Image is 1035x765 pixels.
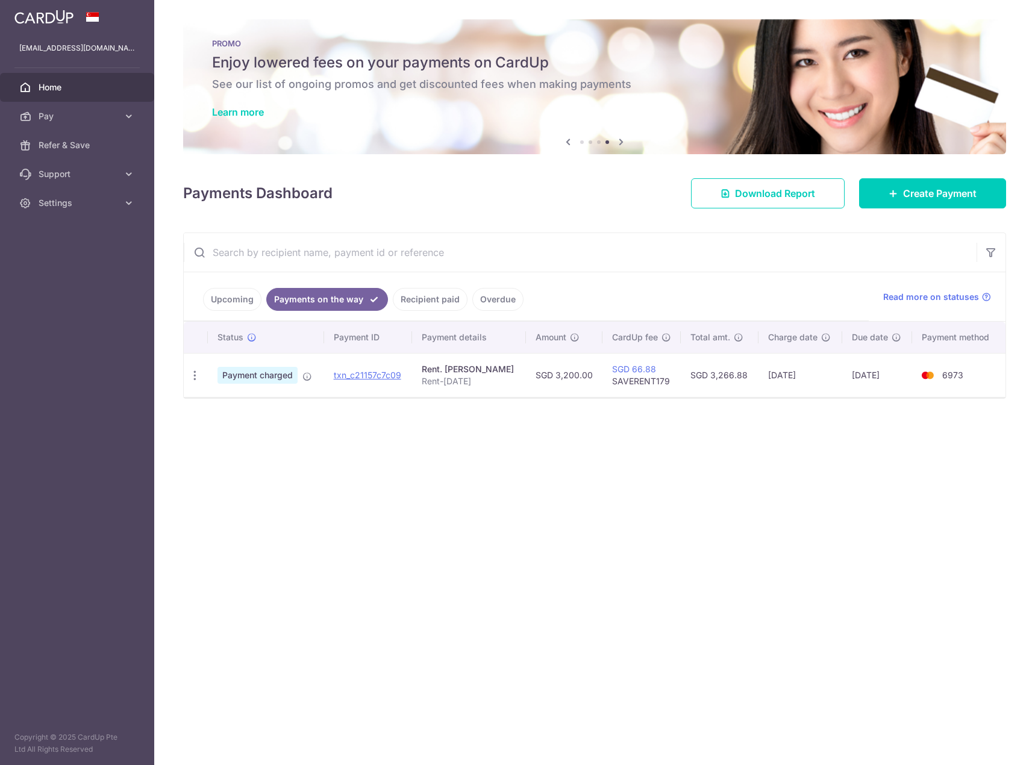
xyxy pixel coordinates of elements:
a: txn_c21157c7c09 [334,370,401,380]
a: Upcoming [203,288,261,311]
h6: See our list of ongoing promos and get discounted fees when making payments [212,77,977,92]
a: Overdue [472,288,524,311]
p: Rent-[DATE] [422,375,516,387]
td: SAVERENT179 [602,353,681,397]
span: Total amt. [690,331,730,343]
span: Due date [852,331,888,343]
td: [DATE] [758,353,842,397]
span: Home [39,81,118,93]
td: SGD 3,200.00 [526,353,602,397]
span: CardUp fee [612,331,658,343]
img: CardUp [14,10,73,24]
span: Read more on statuses [883,291,979,303]
th: Payment method [912,322,1005,353]
input: Search by recipient name, payment id or reference [184,233,977,272]
a: SGD 66.88 [612,364,656,374]
a: Payments on the way [266,288,388,311]
span: Amount [536,331,566,343]
span: Support [39,168,118,180]
span: Create Payment [903,186,977,201]
img: Latest Promos banner [183,19,1006,154]
p: PROMO [212,39,977,48]
span: Pay [39,110,118,122]
span: 6973 [942,370,963,380]
iframe: Opens a widget where you can find more information [958,729,1023,759]
td: [DATE] [842,353,912,397]
span: Download Report [735,186,815,201]
a: Create Payment [859,178,1006,208]
th: Payment details [412,322,526,353]
a: Download Report [691,178,845,208]
td: SGD 3,266.88 [681,353,758,397]
a: Read more on statuses [883,291,991,303]
span: Settings [39,197,118,209]
span: Status [217,331,243,343]
a: Learn more [212,106,264,118]
a: Recipient paid [393,288,467,311]
p: [EMAIL_ADDRESS][DOMAIN_NAME] [19,42,135,54]
div: Rent. [PERSON_NAME] [422,363,516,375]
h4: Payments Dashboard [183,183,333,204]
span: Refer & Save [39,139,118,151]
h5: Enjoy lowered fees on your payments on CardUp [212,53,977,72]
span: Payment charged [217,367,298,384]
span: Charge date [768,331,818,343]
img: Bank Card [916,368,940,382]
th: Payment ID [324,322,413,353]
